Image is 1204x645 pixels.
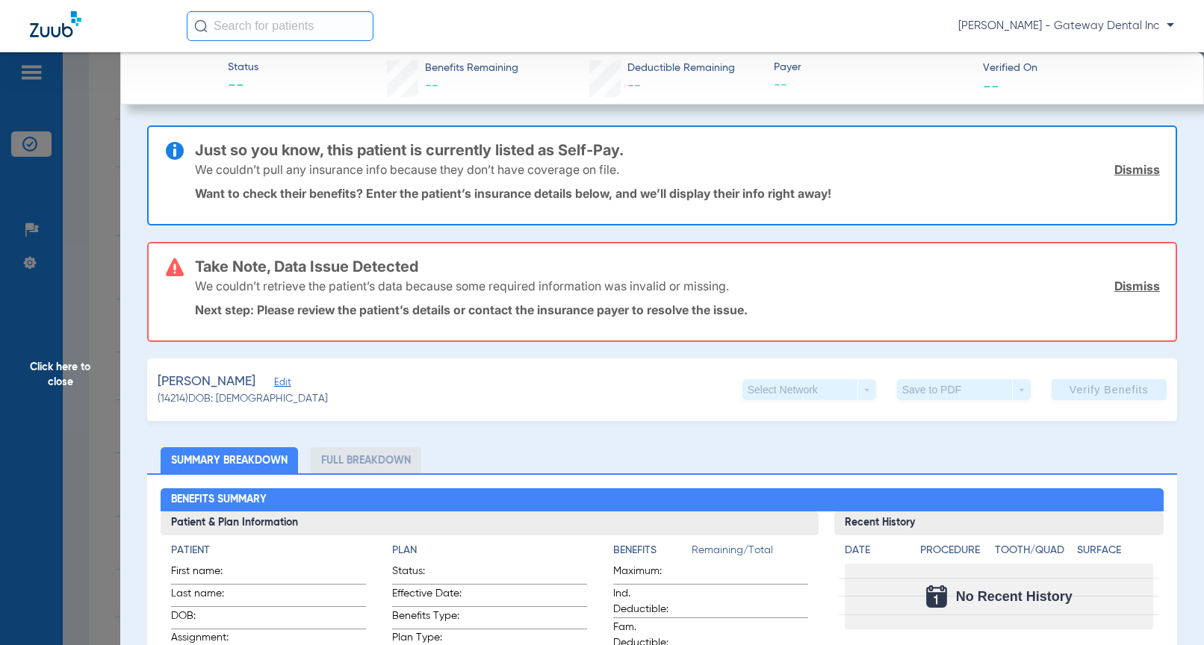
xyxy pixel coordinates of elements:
h3: Patient & Plan Information [161,511,819,535]
h4: Benefits [613,543,692,558]
h2: Benefits Summary [161,488,1164,512]
h4: Procedure [920,543,990,558]
img: Search Icon [194,19,208,33]
app-breakdown-title: Date [845,543,907,564]
h3: Just so you know, this patient is currently listed as Self-Pay. [195,143,1159,158]
h4: Tooth/Quad [995,543,1072,558]
p: We couldn’t pull any insurance info because they don’t have coverage on file. [195,162,619,177]
span: Remaining/Total [692,543,808,564]
app-breakdown-title: Benefits [613,543,692,564]
h4: Patient [171,543,366,558]
li: Summary Breakdown [161,447,298,473]
span: No Recent History [956,589,1073,604]
h4: Surface [1077,543,1154,558]
p: Next step: Please review the patient’s details or contact the insurance payer to resolve the issue. [195,302,1159,317]
span: Status: [392,564,465,584]
span: Status [228,60,258,75]
img: error-icon [166,258,184,276]
app-breakdown-title: Surface [1077,543,1154,564]
span: Effective Date: [392,586,465,606]
app-breakdown-title: Procedure [920,543,990,564]
span: Benefits Remaining [425,60,518,76]
span: Verified On [983,60,1179,76]
span: Deductible Remaining [627,60,735,76]
p: Want to check their benefits? Enter the patient’s insurance details below, and we’ll display thei... [195,186,1159,201]
span: Maximum: [613,564,686,584]
input: Search for patients [187,11,373,41]
span: -- [228,76,258,97]
app-breakdown-title: Tooth/Quad [995,543,1072,564]
span: Benefits Type: [392,608,465,629]
span: [PERSON_NAME] - Gateway Dental Inc [958,19,1174,34]
h4: Plan [392,543,587,558]
span: -- [983,78,999,93]
h3: Take Note, Data Issue Detected [195,259,1159,274]
span: Ind. Deductible: [613,586,686,617]
span: Last name: [171,586,244,606]
span: [PERSON_NAME] [158,373,255,391]
span: (14214) DOB: [DEMOGRAPHIC_DATA] [158,391,328,407]
span: Edit [274,377,288,391]
span: DOB: [171,608,244,629]
li: Full Breakdown [311,447,421,473]
span: -- [627,79,641,93]
h4: Date [845,543,907,558]
img: info-icon [166,142,184,160]
a: Dismiss [1114,278,1160,293]
span: Payer [774,60,970,75]
span: First name: [171,564,244,584]
img: Zuub Logo [30,11,81,37]
a: Dismiss [1114,162,1160,177]
img: Calendar [926,585,947,608]
iframe: Chat Widget [1129,573,1204,645]
span: -- [425,79,438,93]
p: We couldn’t retrieve the patient’s data because some required information was invalid or missing. [195,278,729,293]
span: -- [774,76,970,95]
h3: Recent History [834,511,1164,535]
